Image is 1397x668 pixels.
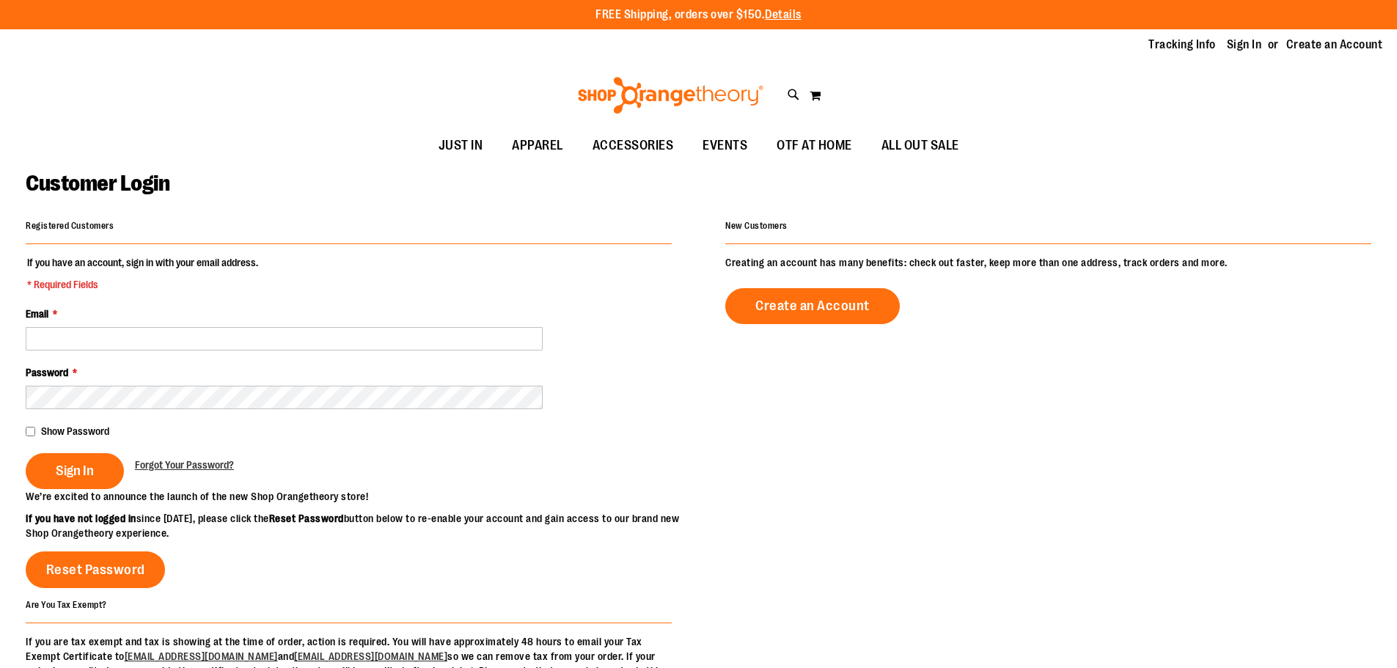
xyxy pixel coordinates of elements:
[26,511,699,540] p: since [DATE], please click the button below to re-enable your account and gain access to our bran...
[725,288,900,324] a: Create an Account
[27,277,258,292] span: * Required Fields
[439,129,483,162] span: JUST IN
[725,221,788,231] strong: New Customers
[56,463,94,479] span: Sign In
[777,129,852,162] span: OTF AT HOME
[725,255,1371,270] p: Creating an account has many benefits: check out faster, keep more than one address, track orders...
[576,77,766,114] img: Shop Orangetheory
[593,129,674,162] span: ACCESSORIES
[1286,37,1383,53] a: Create an Account
[26,489,699,504] p: We’re excited to announce the launch of the new Shop Orangetheory store!
[26,551,165,588] a: Reset Password
[1148,37,1216,53] a: Tracking Info
[595,7,802,23] p: FREE Shipping, orders over $150.
[512,129,563,162] span: APPAREL
[765,8,802,21] a: Details
[41,425,109,437] span: Show Password
[26,171,169,196] span: Customer Login
[755,298,870,314] span: Create an Account
[26,513,136,524] strong: If you have not logged in
[135,458,234,472] a: Forgot Your Password?
[1227,37,1262,53] a: Sign In
[269,513,344,524] strong: Reset Password
[26,308,48,320] span: Email
[135,459,234,471] span: Forgot Your Password?
[26,221,114,231] strong: Registered Customers
[294,650,447,662] a: [EMAIL_ADDRESS][DOMAIN_NAME]
[26,367,68,378] span: Password
[26,599,107,609] strong: Are You Tax Exempt?
[26,255,260,292] legend: If you have an account, sign in with your email address.
[881,129,959,162] span: ALL OUT SALE
[46,562,145,578] span: Reset Password
[125,650,278,662] a: [EMAIL_ADDRESS][DOMAIN_NAME]
[703,129,747,162] span: EVENTS
[26,453,124,489] button: Sign In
